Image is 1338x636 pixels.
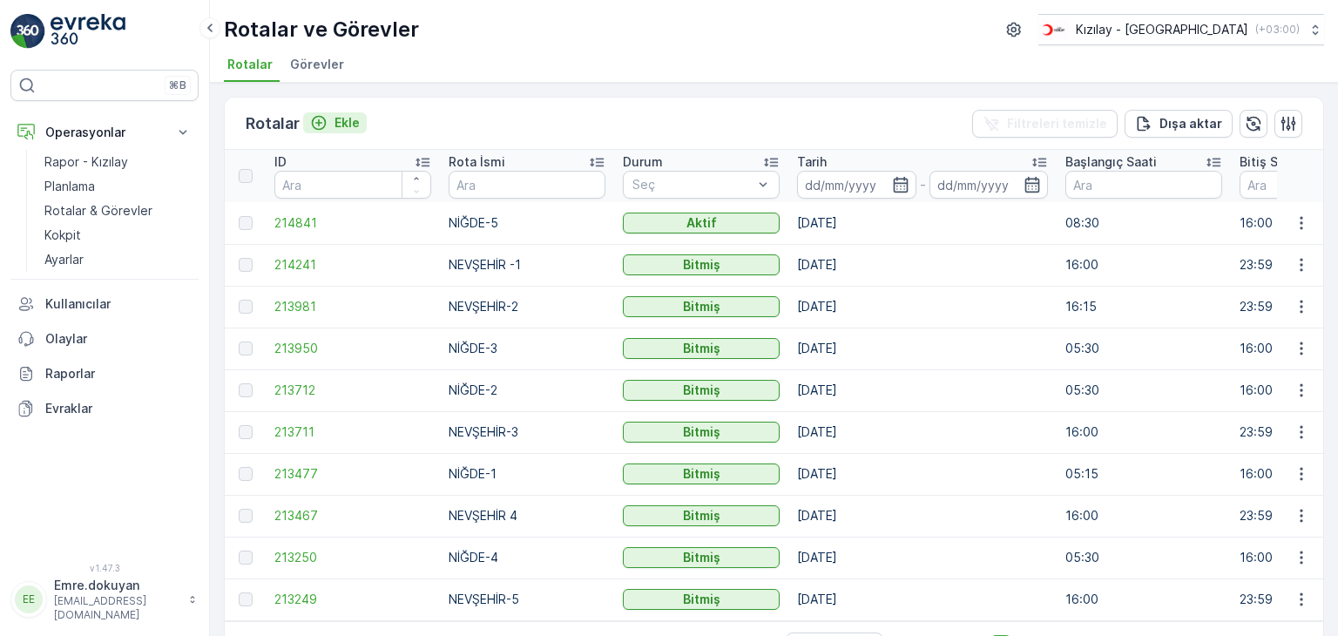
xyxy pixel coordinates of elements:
a: 213249 [274,591,431,608]
td: NİĞDE-2 [440,369,614,411]
td: 05:30 [1057,369,1231,411]
p: ⌘B [169,78,186,92]
img: k%C4%B1z%C4%B1lay_D5CCths_t1JZB0k.png [1038,20,1069,39]
button: Dışa aktar [1125,110,1233,138]
button: Bitmiş [623,296,780,317]
td: 16:00 [1057,244,1231,286]
span: 213477 [274,465,431,483]
p: Bitmiş [683,591,720,608]
p: Bitmiş [683,465,720,483]
p: [EMAIL_ADDRESS][DOMAIN_NAME] [54,594,179,622]
td: 16:15 [1057,286,1231,328]
p: Kokpit [44,227,81,244]
a: 213950 [274,340,431,357]
input: dd/mm/yyyy [797,171,916,199]
p: Rapor - Kızılay [44,153,128,171]
div: EE [15,585,43,613]
div: Toggle Row Selected [239,509,253,523]
div: Toggle Row Selected [239,592,253,606]
p: Bitmiş [683,423,720,441]
button: Filtreleri temizle [972,110,1118,138]
td: 05:30 [1057,328,1231,369]
p: Dışa aktar [1159,115,1222,132]
img: logo_light-DOdMpM7g.png [51,14,125,49]
td: NEVŞEHİR-2 [440,286,614,328]
button: Ekle [303,112,367,133]
input: dd/mm/yyyy [929,171,1049,199]
a: Olaylar [10,321,199,356]
button: Kızılay - [GEOGRAPHIC_DATA](+03:00) [1038,14,1324,45]
div: Toggle Row Selected [239,467,253,481]
td: [DATE] [788,202,1057,244]
button: Bitmiş [623,254,780,275]
p: Durum [623,153,663,171]
td: NİĞDE-3 [440,328,614,369]
span: Rotalar [227,56,273,73]
a: Evraklar [10,391,199,426]
p: ID [274,153,287,171]
p: Seç [632,176,753,193]
input: Ara [274,171,431,199]
p: Bitmiş [683,298,720,315]
p: Evraklar [45,400,192,417]
td: 05:15 [1057,453,1231,495]
span: 214841 [274,214,431,232]
p: Kızılay - [GEOGRAPHIC_DATA] [1076,21,1248,38]
button: Bitmiş [623,380,780,401]
p: Bitmiş [683,507,720,524]
button: EEEmre.dokuyan[EMAIL_ADDRESS][DOMAIN_NAME] [10,577,199,622]
button: Bitmiş [623,338,780,359]
p: Bitiş Saati [1240,153,1301,171]
td: NEVŞEHİR-5 [440,578,614,620]
p: Kullanıcılar [45,295,192,313]
td: [DATE] [788,453,1057,495]
a: 214241 [274,256,431,274]
p: Rotalar [246,112,300,136]
a: 213712 [274,382,431,399]
td: [DATE] [788,537,1057,578]
a: 213467 [274,507,431,524]
p: Operasyonlar [45,124,164,141]
a: 213711 [274,423,431,441]
input: Ara [1065,171,1222,199]
td: NEVŞEHİR 4 [440,495,614,537]
td: 08:30 [1057,202,1231,244]
button: Bitmiş [623,422,780,443]
a: 213250 [274,549,431,566]
p: Bitmiş [683,549,720,566]
p: Rotalar & Görevler [44,202,152,220]
div: Toggle Row Selected [239,258,253,272]
span: v 1.47.3 [10,563,199,573]
button: Operasyonlar [10,115,199,150]
td: [DATE] [788,244,1057,286]
p: Bitmiş [683,340,720,357]
a: Kokpit [37,223,199,247]
td: 16:00 [1057,411,1231,453]
p: Planlama [44,178,95,195]
p: Tarih [797,153,827,171]
a: Raporlar [10,356,199,391]
p: Başlangıç Saati [1065,153,1157,171]
p: Aktif [686,214,717,232]
div: Toggle Row Selected [239,425,253,439]
td: 05:30 [1057,537,1231,578]
p: Olaylar [45,330,192,348]
p: - [920,174,926,195]
td: 16:00 [1057,578,1231,620]
td: NİĞDE-1 [440,453,614,495]
td: 16:00 [1057,495,1231,537]
p: Filtreleri temizle [1007,115,1107,132]
p: Ekle [334,114,360,132]
a: 213981 [274,298,431,315]
button: Bitmiş [623,463,780,484]
p: Rota İsmi [449,153,505,171]
p: Bitmiş [683,382,720,399]
td: [DATE] [788,411,1057,453]
a: Rapor - Kızılay [37,150,199,174]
